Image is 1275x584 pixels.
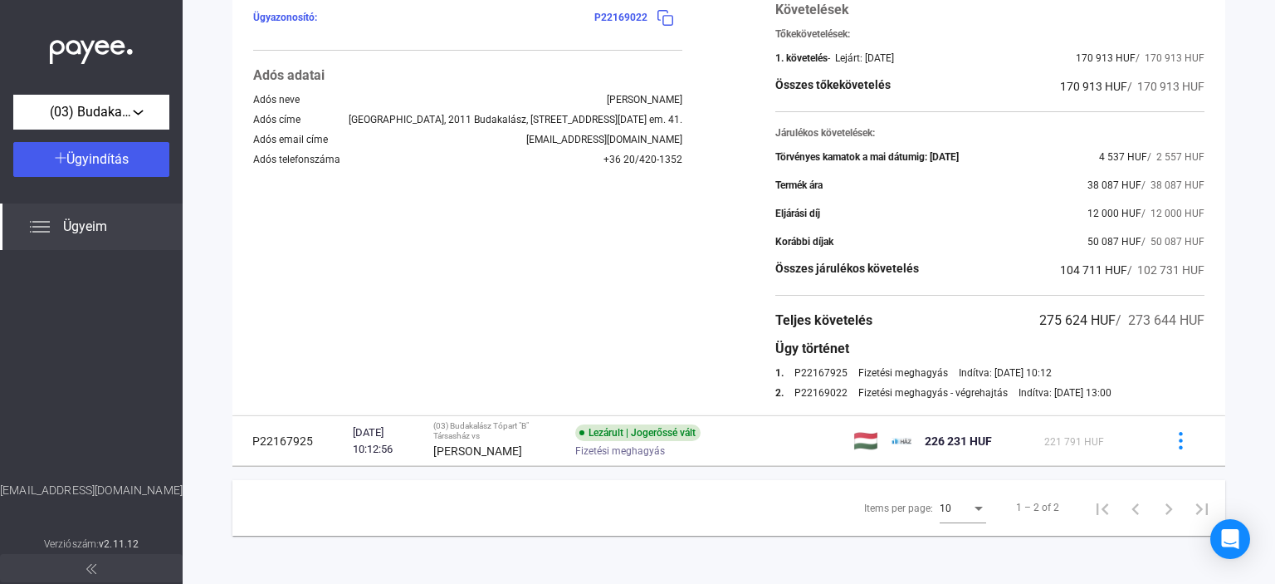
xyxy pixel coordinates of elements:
button: Last page [1185,491,1219,524]
img: plus-white.svg [55,152,66,164]
div: Termék ára [775,179,823,191]
span: 38 087 HUF [1087,179,1141,191]
div: 1. [775,367,784,379]
span: / 273 644 HUF [1116,312,1204,328]
span: 10 [940,503,951,514]
span: 4 537 HUF [1099,151,1147,163]
a: P22167925 [794,367,848,379]
span: Ügyeim [63,217,107,237]
div: Open Intercom Messenger [1210,519,1250,559]
div: Adós neve [253,94,300,106]
img: white-payee-white-dot.svg [50,31,133,65]
span: / 102 731 HUF [1127,263,1204,277]
div: Fizetési meghagyás - végrehajtás [858,387,1008,399]
span: 50 087 HUF [1087,236,1141,248]
span: 275 624 HUF [1039,312,1116,328]
div: [PERSON_NAME] [607,94,682,106]
div: [DATE] 10:12:56 [353,425,420,458]
div: - Lejárt: [DATE] [828,52,894,64]
span: / 170 913 HUF [1127,80,1204,93]
div: Eljárási díj [775,208,820,219]
button: (03) Budakalász Tópart "B" Társasház [13,95,169,130]
span: (03) Budakalász Tópart "B" Társasház [50,102,133,122]
span: 221 791 HUF [1044,436,1104,448]
span: Fizetési meghagyás [575,441,665,461]
span: / 12 000 HUF [1141,208,1204,219]
button: Next page [1152,491,1185,524]
span: Ügyindítás [66,151,129,167]
strong: v2.11.12 [99,538,139,550]
div: [GEOGRAPHIC_DATA], 2011 Budakalász, [STREET_ADDRESS][DATE] em. 41. [349,114,682,125]
img: ehaz-mini [892,431,911,451]
span: / 2 557 HUF [1147,151,1204,163]
div: Ügy történet [775,339,1204,359]
span: 226 231 HUF [925,434,992,448]
div: Adós email címe [253,134,328,145]
span: / 38 087 HUF [1141,179,1204,191]
span: 170 913 HUF [1076,52,1136,64]
div: Törvényes kamatok a mai dátumig: [DATE] [775,151,959,163]
div: +36 20/420-1352 [603,154,682,165]
mat-select: Items per page: [940,498,986,518]
img: arrow-double-left-grey.svg [86,564,96,574]
div: Lezárult | Jogerőssé vált [575,425,701,441]
span: 104 711 HUF [1060,263,1127,277]
a: P22169022 [794,387,848,399]
td: 🇭🇺 [847,416,885,466]
div: Adós címe [253,114,300,125]
img: list.svg [30,217,50,237]
div: Korábbi díjak [775,236,833,248]
button: Previous page [1119,491,1152,524]
div: Összes járulékos követelés [775,260,919,280]
div: Járulékos követelések: [775,127,1204,139]
div: 2. [775,387,784,399]
div: Indítva: [DATE] 13:00 [1019,387,1111,399]
button: First page [1086,491,1119,524]
div: Teljes követelés [775,311,872,331]
span: P22169022 [594,12,647,23]
button: Ügyindítás [13,142,169,177]
div: Tőkekövetelések: [775,28,1204,40]
div: Összes tőkekövetelés [775,76,891,96]
span: 170 913 HUF [1060,80,1127,93]
div: Fizetési meghagyás [858,367,948,379]
div: (03) Budakalász Tópart "B" Társasház vs [433,421,561,441]
strong: [PERSON_NAME] [433,444,522,458]
span: Ügyazonosító: [253,12,317,23]
div: Adós adatai [253,66,682,86]
div: Indítva: [DATE] 10:12 [959,367,1052,379]
img: more-blue [1172,432,1190,449]
button: more-blue [1163,424,1198,459]
span: / 170 913 HUF [1136,52,1204,64]
img: copy-blue [657,9,674,27]
div: 1 – 2 of 2 [1016,498,1059,518]
td: P22167925 [232,416,346,466]
span: 12 000 HUF [1087,208,1141,219]
div: 1. követelés [775,52,828,64]
div: [EMAIL_ADDRESS][DOMAIN_NAME] [526,134,682,145]
span: / 50 087 HUF [1141,236,1204,248]
div: Adós telefonszáma [253,154,340,165]
div: Items per page: [864,498,933,518]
